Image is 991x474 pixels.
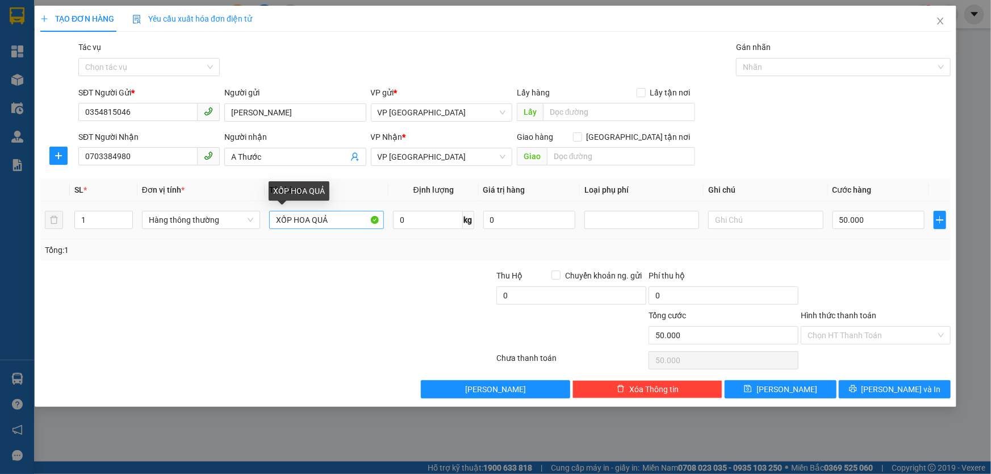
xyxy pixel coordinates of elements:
[14,14,71,71] img: logo.jpg
[49,147,68,165] button: plus
[649,311,686,320] span: Tổng cước
[106,28,475,42] li: Cổ Đạm, xã [GEOGRAPHIC_DATA], [GEOGRAPHIC_DATA]
[582,131,695,143] span: [GEOGRAPHIC_DATA] tận nơi
[934,215,946,224] span: plus
[517,147,547,165] span: Giao
[704,179,827,201] th: Ghi chú
[50,151,67,160] span: plus
[106,42,475,56] li: Hotline: 1900252555
[517,103,543,121] span: Lấy
[801,311,876,320] label: Hình thức thanh toán
[224,131,366,143] div: Người nhận
[483,211,576,229] input: 0
[463,211,474,229] span: kg
[517,88,550,97] span: Lấy hàng
[269,211,384,229] input: VD: Bàn, Ghế
[496,352,648,372] div: Chưa thanh toán
[224,86,366,99] div: Người gửi
[925,6,956,38] button: Close
[646,86,695,99] span: Lấy tận nơi
[839,380,951,398] button: printer[PERSON_NAME] và In
[496,271,522,280] span: Thu Hộ
[45,211,63,229] button: delete
[132,15,141,24] img: icon
[378,148,505,165] span: VP Mỹ Đình
[547,147,695,165] input: Dọc đường
[40,14,114,23] span: TẠO ĐƠN HÀNG
[849,385,857,394] span: printer
[78,43,101,52] label: Tác vụ
[517,132,553,142] span: Giao hàng
[421,380,571,398] button: [PERSON_NAME]
[629,383,679,396] span: Xóa Thông tin
[269,181,329,201] div: XỐP HOA QUẢ
[708,211,823,229] input: Ghi Chú
[413,185,454,194] span: Định lượng
[78,86,220,99] div: SĐT Người Gửi
[543,103,695,121] input: Dọc đường
[756,383,817,396] span: [PERSON_NAME]
[725,380,837,398] button: save[PERSON_NAME]
[132,14,252,23] span: Yêu cầu xuất hóa đơn điện tử
[14,82,169,120] b: GỬI : VP [GEOGRAPHIC_DATA]
[736,43,771,52] label: Gán nhãn
[561,269,646,282] span: Chuyển khoản ng. gửi
[371,86,512,99] div: VP gửi
[483,185,525,194] span: Giá trị hàng
[572,380,722,398] button: deleteXóa Thông tin
[74,185,83,194] span: SL
[936,16,945,26] span: close
[45,244,383,256] div: Tổng: 1
[862,383,941,396] span: [PERSON_NAME] và In
[78,131,220,143] div: SĐT Người Nhận
[142,185,185,194] span: Đơn vị tính
[744,385,752,394] span: save
[204,107,213,116] span: phone
[40,15,48,23] span: plus
[833,185,872,194] span: Cước hàng
[649,269,798,286] div: Phí thu hộ
[149,211,253,228] span: Hàng thông thường
[350,152,359,161] span: user-add
[617,385,625,394] span: delete
[580,179,704,201] th: Loại phụ phí
[934,211,946,229] button: plus
[378,104,505,121] span: VP Xuân Giang
[204,151,213,160] span: phone
[465,383,526,396] span: [PERSON_NAME]
[371,132,403,142] span: VP Nhận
